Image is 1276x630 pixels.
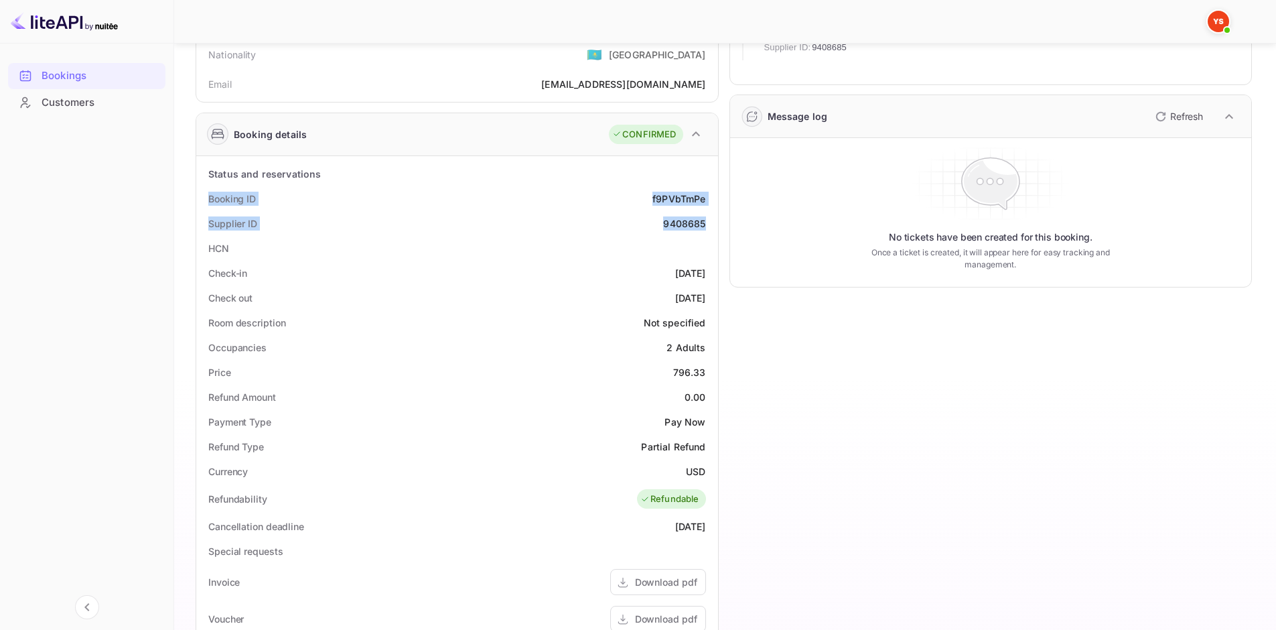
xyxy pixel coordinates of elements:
[612,128,676,141] div: CONFIRMED
[641,440,705,454] div: Partial Refund
[208,440,264,454] div: Refund Type
[644,316,706,330] div: Not specified
[208,266,247,280] div: Check-in
[666,340,705,355] div: 2 Adults
[675,519,706,533] div: [DATE]
[208,365,231,379] div: Price
[208,519,304,533] div: Cancellation deadline
[8,90,165,116] div: Customers
[42,95,159,111] div: Customers
[764,41,811,54] span: Supplier ID:
[208,612,244,626] div: Voucher
[609,48,706,62] div: [GEOGRAPHIC_DATA]
[75,595,99,619] button: Collapse navigation
[208,575,240,589] div: Invoice
[208,192,256,206] div: Booking ID
[208,77,232,91] div: Email
[663,216,705,231] div: 9408685
[889,231,1092,244] p: No tickets have been created for this booking.
[208,216,257,231] div: Supplier ID
[1147,106,1208,127] button: Refresh
[208,390,276,404] div: Refund Amount
[208,167,321,181] div: Status and reservations
[208,316,285,330] div: Room description
[8,63,165,88] a: Bookings
[42,68,159,84] div: Bookings
[812,41,847,54] span: 9408685
[652,192,705,206] div: f9PVbTmPe
[675,291,706,305] div: [DATE]
[850,247,1131,271] p: Once a ticket is created, it will appear here for easy tracking and management.
[673,365,706,379] div: 796.33
[208,48,257,62] div: Nationality
[208,415,271,429] div: Payment Type
[8,90,165,115] a: Customers
[635,612,697,626] div: Download pdf
[11,11,118,32] img: LiteAPI logo
[635,575,697,589] div: Download pdf
[208,544,283,558] div: Special requests
[208,241,229,255] div: HCN
[675,266,706,280] div: [DATE]
[8,63,165,89] div: Bookings
[768,109,828,123] div: Message log
[208,291,253,305] div: Check out
[208,340,267,355] div: Occupancies
[1170,109,1203,123] p: Refresh
[686,464,705,479] div: USD
[664,415,705,429] div: Pay Now
[208,464,248,479] div: Currency
[587,42,602,66] span: United States
[640,493,699,506] div: Refundable
[541,77,705,91] div: [EMAIL_ADDRESS][DOMAIN_NAME]
[685,390,706,404] div: 0.00
[1208,11,1229,32] img: Yandex Support
[234,127,307,141] div: Booking details
[208,492,267,506] div: Refundability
